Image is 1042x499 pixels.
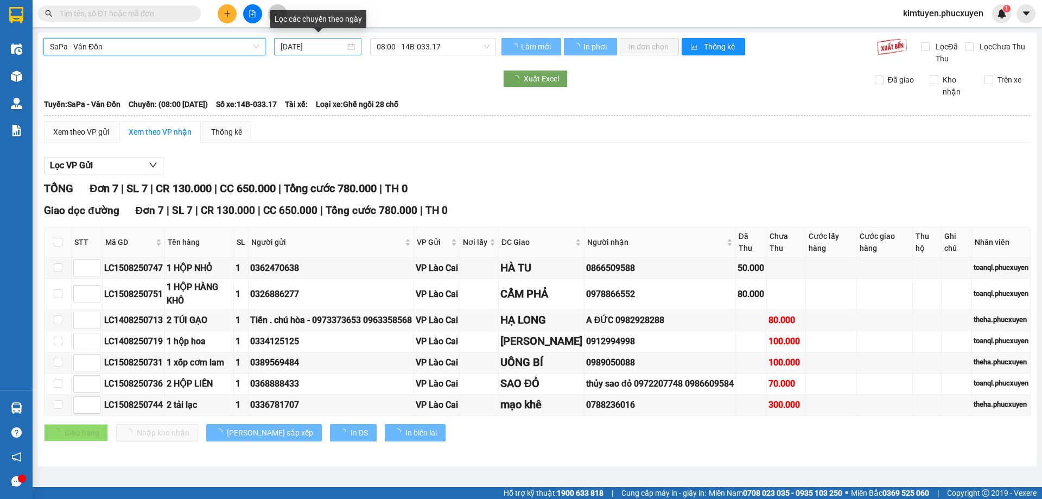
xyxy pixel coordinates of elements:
span: CC 650.000 [220,182,276,195]
span: loading [215,428,227,436]
button: Lọc VP Gửi [44,157,163,174]
td: VP Lào Cai [414,279,460,309]
span: loading [393,428,405,436]
div: 2 HỘP LIỀN [167,377,232,390]
div: 80.000 [738,287,765,301]
div: 1 HỘP HÀNG KHÔ [167,280,232,307]
span: Cung cấp máy in - giấy in: [621,487,706,499]
span: loading [339,428,351,436]
span: Xuất Excel [524,73,559,85]
span: Thống kê [704,41,736,53]
td: LC1508250747 [103,257,165,279]
span: CR 130.000 [156,182,212,195]
th: STT [72,228,103,257]
span: TỔNG [44,182,73,195]
button: In đơn chọn [620,38,679,55]
div: 1 HỘP NHỎ [167,261,232,275]
span: SL 7 [126,182,148,195]
img: warehouse-icon [11,43,22,55]
td: LC1408250719 [103,331,165,352]
div: VP Lào Cai [416,313,458,327]
th: Thu hộ [913,228,942,257]
th: Đã Thu [736,228,767,257]
div: LC1508250731 [104,356,163,369]
span: plus [224,10,231,17]
span: Chuyến: (08:00 [DATE]) [129,98,208,110]
span: | [167,204,169,217]
div: SAO ĐỎ [500,375,582,392]
div: 80.000 [768,313,804,327]
div: LC1408250713 [104,313,163,327]
div: toanql.phucxuyen [974,262,1028,273]
div: LC1508250736 [104,377,163,390]
div: 2 tải lạc [167,398,232,412]
div: 0989050088 [586,356,734,369]
span: Kho nhận [938,74,976,98]
span: In phơi [583,41,608,53]
th: Cước lấy hàng [806,228,857,257]
span: Lọc VP Gửi [50,159,93,172]
div: VP Lào Cai [416,398,458,412]
div: 0788236016 [586,398,734,412]
span: In DS [351,427,368,439]
span: 1 [1005,5,1008,12]
span: loading [512,75,524,83]
span: Tổng cước 780.000 [326,204,417,217]
span: Miền Nam [709,487,842,499]
span: Mã GD [105,236,154,248]
div: 0362470638 [250,261,412,275]
div: HẠ LONG [500,312,582,329]
div: 1 [236,261,246,275]
span: SaPa - Vân Đồn [50,39,259,55]
span: Tổng cước 780.000 [284,182,377,195]
button: aim [268,4,287,23]
div: CẨM PHẢ [500,286,582,302]
div: 0368888433 [250,377,412,390]
div: 0326886277 [250,287,412,301]
span: Đơn 7 [136,204,164,217]
span: TH 0 [385,182,408,195]
div: 100.000 [768,356,804,369]
th: Nhân viên [972,228,1031,257]
td: VP Lào Cai [414,352,460,374]
span: | [937,487,939,499]
span: kimtuyen.phucxuyen [894,7,992,20]
strong: 1900 633 818 [557,489,603,497]
td: LC1508250744 [103,395,165,416]
div: VP Lào Cai [416,356,458,369]
td: LC1408250713 [103,310,165,331]
span: | [258,204,260,217]
span: message [11,476,22,487]
span: Lọc Chưa Thu [975,41,1027,53]
div: 0389569484 [250,356,412,369]
span: down [149,161,157,169]
span: CR 130.000 [201,204,255,217]
span: | [379,182,382,195]
span: In biên lai [405,427,437,439]
div: UÔNG BÍ [500,354,582,371]
span: | [121,182,124,195]
div: theha.phucxuyen [974,399,1028,410]
span: Nơi lấy [463,236,487,248]
button: caret-down [1016,4,1035,23]
span: SL 7 [172,204,193,217]
div: toanql.phucxuyen [974,288,1028,299]
td: VP Lào Cai [414,310,460,331]
span: copyright [982,489,989,497]
div: LC1508250751 [104,287,163,301]
div: VP Lào Cai [416,377,458,390]
strong: 0369 525 060 [882,489,929,497]
span: | [214,182,217,195]
div: 0334125125 [250,334,412,348]
span: search [45,10,53,17]
span: Loại xe: Ghế ngồi 28 chỗ [316,98,398,110]
div: 1 [236,334,246,348]
span: | [420,204,423,217]
b: Tuyến: SaPa - Vân Đồn [44,100,120,109]
span: loading [573,43,582,50]
input: 15/08/2025 [281,41,345,53]
span: Tài xế: [285,98,308,110]
div: theha.phucxuyen [974,314,1028,325]
span: | [320,204,323,217]
span: question-circle [11,427,22,438]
